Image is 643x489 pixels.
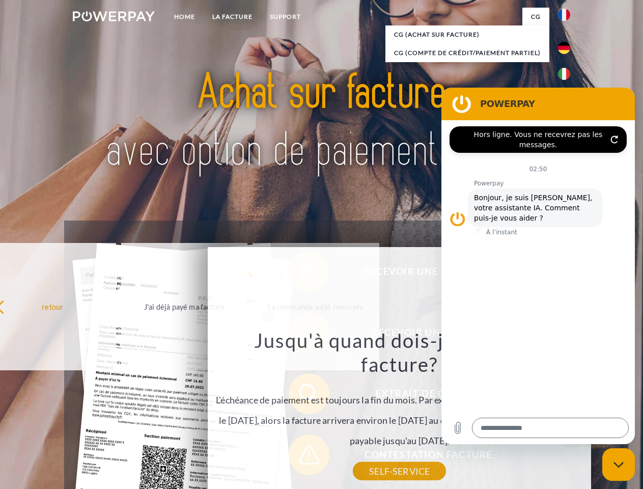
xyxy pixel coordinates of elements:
[558,42,570,54] img: de
[165,8,204,26] a: Home
[261,8,310,26] a: Support
[602,448,635,481] iframe: Bouton de lancement de la fenêtre de messagerie, conversation en cours
[558,9,570,21] img: fr
[127,300,242,313] div: J'ai déjà payé ma facture
[73,11,155,21] img: logo-powerpay-white.svg
[97,49,546,195] img: title-powerpay_fr.svg
[204,8,261,26] a: LA FACTURE
[522,8,549,26] a: CG
[214,328,585,377] h3: Jusqu'à quand dois-je payer ma facture?
[353,462,446,480] a: SELF-SERVICE
[214,328,585,471] div: L'échéance de paiement est toujours la fin du mois. Par exemple, si la commande a été passée le [...
[441,88,635,444] iframe: Fenêtre de messagerie
[558,68,570,80] img: it
[385,25,549,44] a: CG (achat sur facture)
[385,44,549,62] a: CG (Compte de crédit/paiement partiel)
